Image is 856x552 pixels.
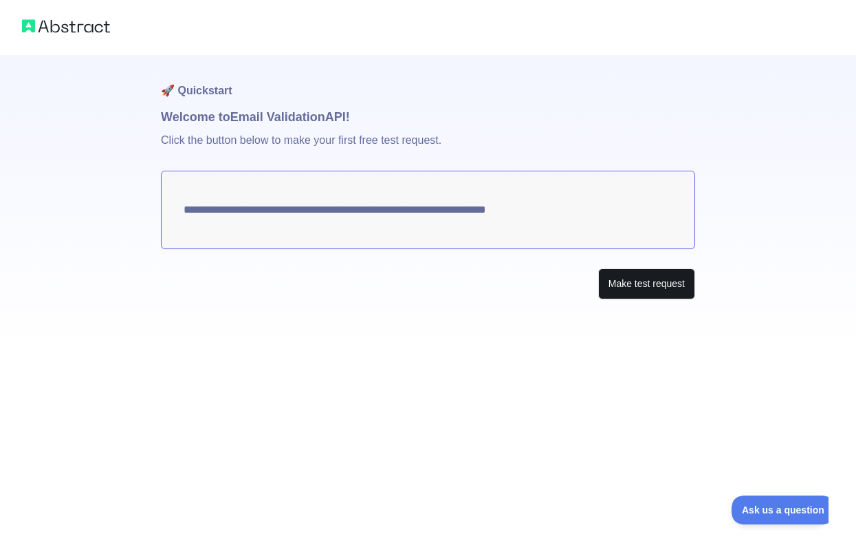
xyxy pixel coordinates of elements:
h1: Welcome to Email Validation API! [161,107,695,127]
p: Click the button below to make your first free test request. [161,127,695,171]
iframe: Toggle Customer Support [732,496,828,524]
img: Abstract logo [22,17,110,36]
button: Make test request [598,268,695,299]
h1: 🚀 Quickstart [161,55,695,107]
